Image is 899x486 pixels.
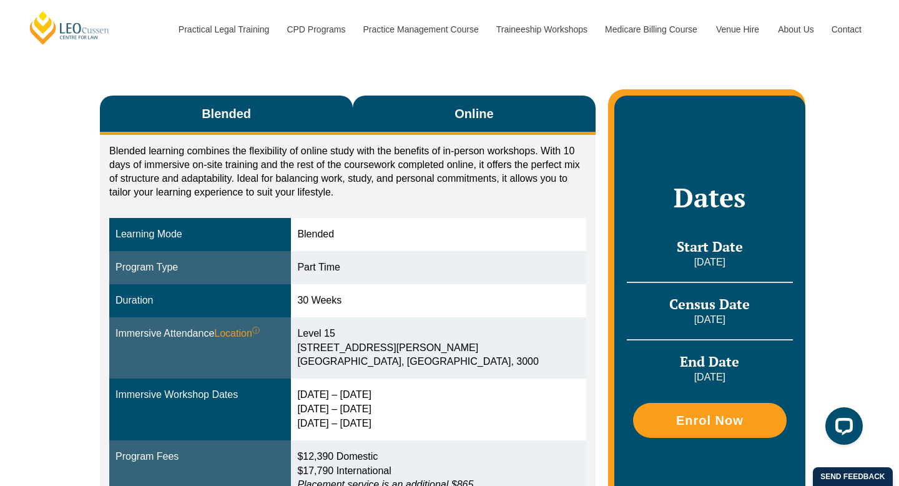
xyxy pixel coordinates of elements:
[297,388,579,431] div: [DATE] – [DATE] [DATE] – [DATE] [DATE] – [DATE]
[297,451,378,462] span: $12,390 Domestic
[115,294,285,308] div: Duration
[627,313,793,327] p: [DATE]
[354,2,487,56] a: Practice Management Course
[109,144,586,199] p: Blended learning combines the flexibility of online study with the benefits of in-person workshop...
[115,227,285,242] div: Learning Mode
[627,182,793,213] h2: Dates
[28,10,111,46] a: [PERSON_NAME] Centre for Law
[769,2,822,56] a: About Us
[297,465,391,476] span: $17,790 International
[815,402,868,455] iframe: LiveChat chat widget
[454,105,493,122] span: Online
[297,260,579,275] div: Part Time
[676,414,744,427] span: Enrol Now
[487,2,596,56] a: Traineeship Workshops
[169,2,278,56] a: Practical Legal Training
[214,327,260,341] span: Location
[115,327,285,341] div: Immersive Attendance
[633,403,787,438] a: Enrol Now
[115,450,285,464] div: Program Fees
[115,260,285,275] div: Program Type
[297,294,579,308] div: 30 Weeks
[627,370,793,384] p: [DATE]
[596,2,707,56] a: Medicare Billing Course
[297,227,579,242] div: Blended
[707,2,769,56] a: Venue Hire
[115,388,285,402] div: Immersive Workshop Dates
[677,237,743,255] span: Start Date
[297,327,579,370] div: Level 15 [STREET_ADDRESS][PERSON_NAME] [GEOGRAPHIC_DATA], [GEOGRAPHIC_DATA], 3000
[680,352,739,370] span: End Date
[627,255,793,269] p: [DATE]
[252,326,260,335] sup: ⓘ
[669,295,750,313] span: Census Date
[202,105,251,122] span: Blended
[822,2,871,56] a: Contact
[277,2,353,56] a: CPD Programs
